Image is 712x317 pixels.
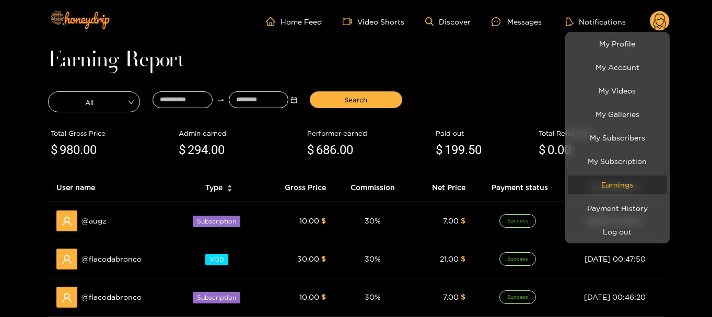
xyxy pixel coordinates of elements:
a: My Galleries [568,105,667,123]
button: Log out [568,222,667,241]
a: Payment History [568,199,667,217]
a: My Profile [568,34,667,53]
a: My Account [568,58,667,76]
a: My Subscribers [568,128,667,147]
a: My Subscription [568,152,667,170]
a: My Videos [568,81,667,100]
a: Earnings [568,175,667,194]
